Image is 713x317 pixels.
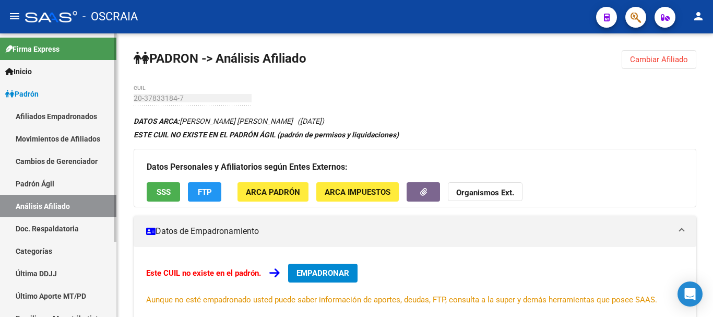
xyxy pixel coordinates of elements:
button: Organismos Ext. [448,182,522,202]
button: EMPADRONAR [288,264,358,283]
button: ARCA Impuestos [316,182,399,202]
strong: Organismos Ext. [456,188,514,197]
strong: DATOS ARCA: [134,117,180,125]
span: - OSCRAIA [82,5,138,28]
button: SSS [147,182,180,202]
span: Inicio [5,66,32,77]
span: ([DATE]) [298,117,324,125]
span: FTP [198,187,212,197]
mat-icon: person [692,10,705,22]
mat-icon: menu [8,10,21,22]
span: Firma Express [5,43,60,55]
span: ARCA Impuestos [325,187,390,197]
mat-expansion-panel-header: Datos de Empadronamiento [134,216,696,247]
span: ARCA Padrón [246,187,300,197]
button: Cambiar Afiliado [622,50,696,69]
span: EMPADRONAR [296,268,349,278]
span: Cambiar Afiliado [630,55,688,64]
strong: PADRON -> Análisis Afiliado [134,51,306,66]
mat-panel-title: Datos de Empadronamiento [146,226,671,237]
span: SSS [157,187,171,197]
button: FTP [188,182,221,202]
strong: Este CUIL no existe en el padrón. [146,268,261,278]
strong: ESTE CUIL NO EXISTE EN EL PADRÓN ÁGIL (padrón de permisos y liquidaciones) [134,131,399,139]
span: [PERSON_NAME] [PERSON_NAME] [134,117,293,125]
h3: Datos Personales y Afiliatorios según Entes Externos: [147,160,683,174]
div: Open Intercom Messenger [678,281,703,307]
button: ARCA Padrón [237,182,308,202]
span: Aunque no esté empadronado usted puede saber información de aportes, deudas, FTP, consulta a la s... [146,295,657,304]
span: Padrón [5,88,39,100]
